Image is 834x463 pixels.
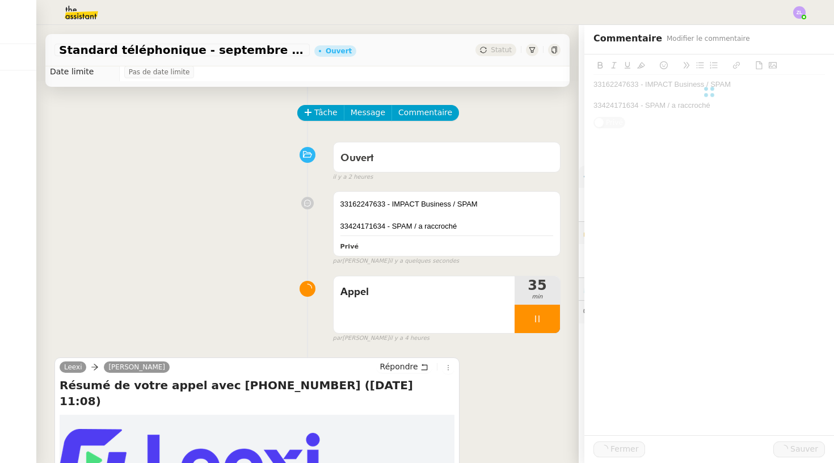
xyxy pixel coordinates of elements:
[380,361,418,372] span: Répondre
[333,334,429,343] small: [PERSON_NAME]
[773,441,825,457] button: Sauver
[583,307,685,316] span: 💬
[333,256,343,266] span: par
[59,44,305,56] span: Standard téléphonique - septembre 2025
[515,292,560,302] span: min
[340,243,359,250] b: Privé
[340,153,374,163] span: Ouvert
[104,362,170,372] a: [PERSON_NAME]
[351,106,385,119] span: Message
[376,360,432,373] button: Répondre
[60,362,86,372] a: Leexi
[579,301,834,323] div: 💬Commentaires 108
[389,256,459,266] span: il y a quelques secondes
[579,222,834,244] div: 🔐Données client
[579,166,834,188] div: ⚙️Procédures
[793,6,806,19] img: svg
[314,106,338,119] span: Tâche
[593,441,645,457] button: Fermer
[491,46,512,54] span: Statut
[297,105,344,121] button: Tâche
[515,279,560,292] span: 35
[391,105,459,121] button: Commentaire
[129,66,190,78] span: Pas de date limite
[579,278,834,300] div: ⏲️Tâches 2689:46
[593,31,662,47] span: Commentaire
[340,221,553,232] div: 33424171634 - SPAM / a raccroché
[583,170,642,183] span: ⚙️
[333,172,373,182] span: il y a 2 heures
[333,334,343,343] span: par
[60,377,454,409] h4: Résumé de votre appel avec [PHONE_NUMBER] ([DATE] 11:08)
[583,226,657,239] span: 🔐
[398,106,452,119] span: Commentaire
[326,48,352,54] div: Ouvert
[583,284,675,293] span: ⏲️
[340,199,553,210] div: 33162247633 - IMPACT Business / SPAM
[667,33,750,44] span: Modifier le commentaire
[389,334,429,343] span: il y a 4 heures
[45,63,119,81] td: Date limite
[333,256,460,266] small: [PERSON_NAME]
[344,105,392,121] button: Message
[340,284,508,301] span: Appel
